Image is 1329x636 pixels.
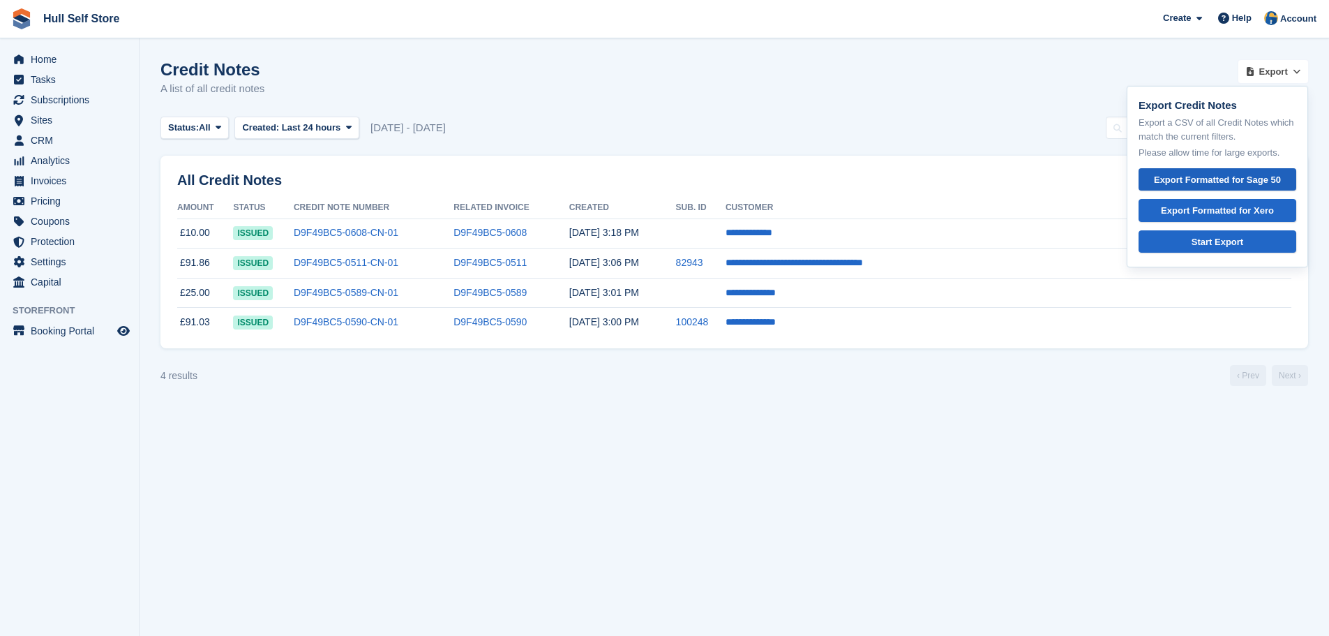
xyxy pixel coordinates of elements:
[370,120,446,136] span: [DATE] - [DATE]
[1139,199,1296,222] a: Export Formatted for Xero
[1139,98,1296,114] p: Export Credit Notes
[1139,168,1296,191] a: Export Formatted for Sage 50
[160,117,229,140] button: Status: All
[294,316,398,327] a: D9F49BC5-0590-CN-01
[31,232,114,251] span: Protection
[168,121,199,135] span: Status:
[177,308,233,337] td: £91.03
[1272,365,1308,386] a: Next
[453,316,527,327] a: D9F49BC5-0590
[294,287,398,298] a: D9F49BC5-0589-CN-01
[177,172,1291,188] h2: All Credit Notes
[569,316,639,327] time: 2025-08-21 14:00:14 UTC
[676,257,703,268] a: 82943
[1238,60,1308,83] button: Export
[1139,116,1296,143] p: Export a CSV of all Credit Notes which match the current filters.
[31,272,114,292] span: Capital
[31,321,114,341] span: Booking Portal
[177,197,233,219] th: Amount
[1139,146,1296,160] p: Please allow time for large exports.
[160,81,264,97] p: A list of all credit notes
[569,257,639,268] time: 2025-08-21 14:06:37 UTC
[676,316,709,327] a: 100248
[31,90,114,110] span: Subscriptions
[233,226,273,240] span: issued
[7,70,132,89] a: menu
[294,227,398,238] a: D9F49BC5-0608-CN-01
[453,257,527,268] a: D9F49BC5-0511
[726,197,1291,219] th: Customer
[7,272,132,292] a: menu
[115,323,132,339] a: Preview store
[199,121,211,135] span: All
[160,60,264,79] h1: Credit Notes
[233,256,273,270] span: issued
[7,90,132,110] a: menu
[7,131,132,150] a: menu
[282,122,341,133] span: Last 24 hours
[453,227,527,238] a: D9F49BC5-0608
[1150,173,1284,187] div: Export Formatted for Sage 50
[7,50,132,69] a: menu
[11,8,32,29] img: stora-icon-8386f47178a22dfd0bd8f6a31ec36ba5ce8667c1dd55bd0f319d3a0aa187defe.svg
[31,151,114,170] span: Analytics
[38,7,125,30] a: Hull Self Store
[233,197,294,219] th: Status
[31,110,114,130] span: Sites
[31,131,114,150] span: CRM
[7,151,132,170] a: menu
[177,219,233,249] td: £10.00
[31,50,114,69] span: Home
[676,197,726,219] th: Sub. ID
[31,212,114,231] span: Coupons
[1150,204,1284,218] div: Export Formatted for Xero
[1227,365,1311,386] nav: Page
[31,252,114,272] span: Settings
[7,171,132,191] a: menu
[242,122,279,133] span: Created:
[234,117,359,140] button: Created: Last 24 hours
[294,257,398,268] a: D9F49BC5-0511-CN-01
[1264,11,1278,25] img: Hull Self Store
[569,287,639,298] time: 2025-08-21 14:01:22 UTC
[31,171,114,191] span: Invoices
[7,191,132,211] a: menu
[177,249,233,279] td: £91.86
[569,227,639,238] time: 2025-08-21 14:18:57 UTC
[1232,11,1252,25] span: Help
[160,369,197,383] div: 4 results
[453,197,569,219] th: Related Invoice
[1230,365,1266,386] a: Previous
[31,70,114,89] span: Tasks
[7,321,132,341] a: menu
[233,286,273,300] span: issued
[1259,65,1288,79] span: Export
[569,197,676,219] th: Created
[7,110,132,130] a: menu
[1150,235,1284,249] div: Start Export
[13,304,139,318] span: Storefront
[1163,11,1191,25] span: Create
[1139,230,1296,253] a: Start Export
[294,197,453,219] th: Credit Note Number
[31,191,114,211] span: Pricing
[233,316,273,330] span: issued
[453,287,527,298] a: D9F49BC5-0589
[7,232,132,251] a: menu
[7,212,132,231] a: menu
[177,278,233,308] td: £25.00
[1280,12,1316,26] span: Account
[7,252,132,272] a: menu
